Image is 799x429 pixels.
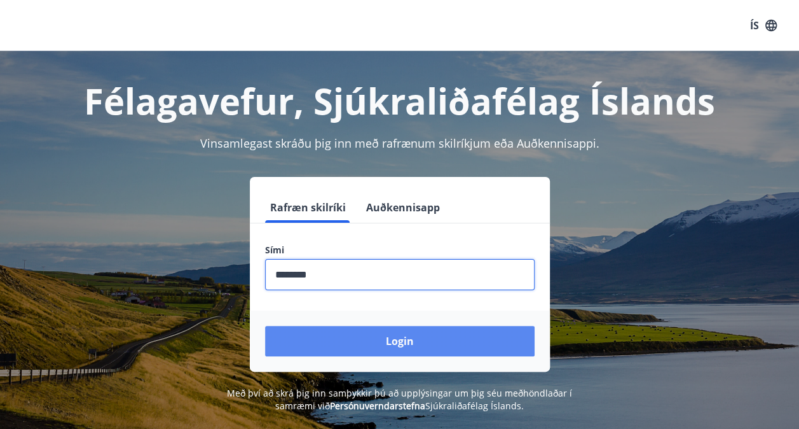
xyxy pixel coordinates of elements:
[330,400,425,412] a: Persónuverndarstefna
[265,192,351,223] button: Rafræn skilríki
[743,14,784,37] button: ÍS
[227,387,572,412] span: Með því að skrá þig inn samþykkir þú að upplýsingar um þig séu meðhöndlaðar í samræmi við Sjúkral...
[15,76,784,125] h1: Félagavefur, Sjúkraliðafélag Íslands
[265,326,535,356] button: Login
[200,136,599,151] span: Vinsamlegast skráðu þig inn með rafrænum skilríkjum eða Auðkennisappi.
[361,192,445,223] button: Auðkennisapp
[265,244,535,257] label: Sími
